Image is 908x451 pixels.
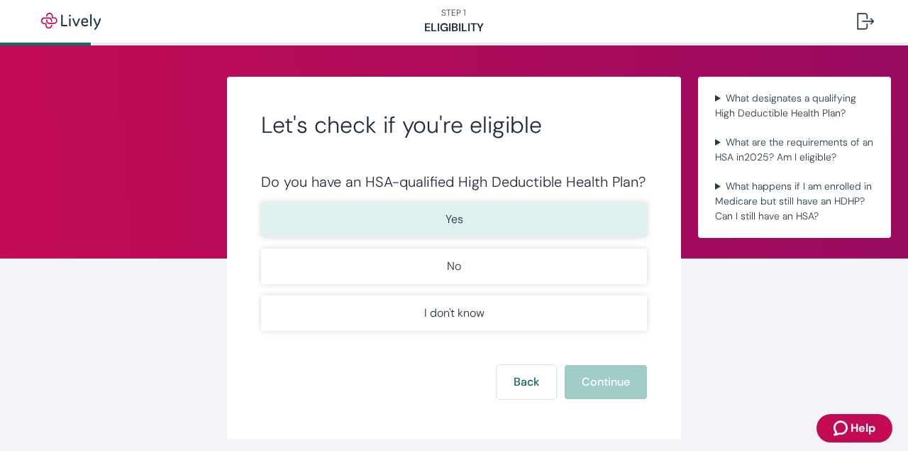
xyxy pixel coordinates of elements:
span: Help [851,420,875,437]
div: Do you have an HSA-qualified High Deductible Health Plan? [261,173,647,190]
h2: Let's check if you're eligible [261,111,647,139]
button: No [261,249,647,284]
button: Back [497,365,556,399]
img: Lively [31,13,111,30]
button: Zendesk support iconHelp [816,414,892,442]
summary: What happens if I am enrolled in Medicare but still have an HDHP? Can I still have an HSA? [709,176,880,227]
summary: What are the requirements of an HSA in2025? Am I eligible? [709,132,880,168]
p: Yes [445,211,463,228]
summary: What designates a qualifying High Deductible Health Plan? [709,88,880,124]
p: I don't know [424,305,485,322]
button: Log out [846,4,885,38]
svg: Zendesk support icon [834,420,851,437]
button: I don't know [261,295,647,331]
p: No [447,258,461,275]
button: Yes [261,202,647,237]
